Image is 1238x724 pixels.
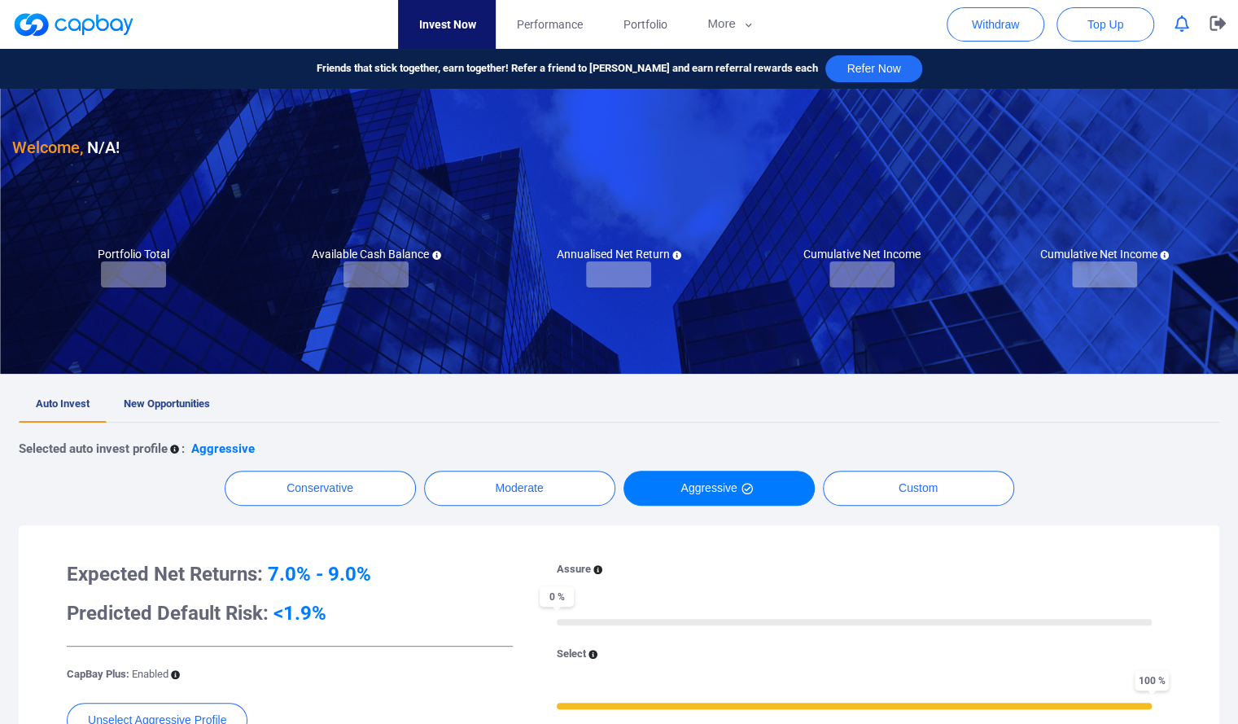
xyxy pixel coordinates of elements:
[316,60,817,77] span: Friends that stick together, earn together! Refer a friend to [PERSON_NAME] and earn referral rew...
[191,439,255,459] p: Aggressive
[273,602,326,625] span: <1.9%
[623,471,815,506] button: Aggressive
[132,668,168,680] span: Enabled
[12,138,83,157] span: Welcome,
[823,471,1014,506] button: Custom
[12,134,120,160] h3: N/A !
[623,15,667,33] span: Portfolio
[268,563,371,586] span: 7.0% - 9.0%
[556,247,681,261] h5: Annualised Net Return
[67,666,168,683] p: CapBay Plus:
[19,439,168,459] p: Selected auto invest profile
[1135,670,1169,691] span: 100 %
[312,247,441,261] h5: Available Cash Balance
[947,7,1044,42] button: Withdraw
[803,247,921,261] h5: Cumulative Net Income
[124,397,210,410] span: New Opportunities
[1056,7,1154,42] button: Top Up
[557,561,591,578] p: Assure
[67,561,513,587] h3: Expected Net Returns:
[1087,16,1123,33] span: Top Up
[516,15,582,33] span: Performance
[557,646,586,663] p: Select
[182,439,185,459] p: :
[67,600,513,626] h3: Predicted Default Risk:
[424,471,615,506] button: Moderate
[825,55,921,82] button: Refer Now
[225,471,416,506] button: Conservative
[36,397,90,410] span: Auto Invest
[98,247,169,261] h5: Portfolio Total
[540,586,574,607] span: 0 %
[1039,247,1169,261] h5: Cumulative Net Income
